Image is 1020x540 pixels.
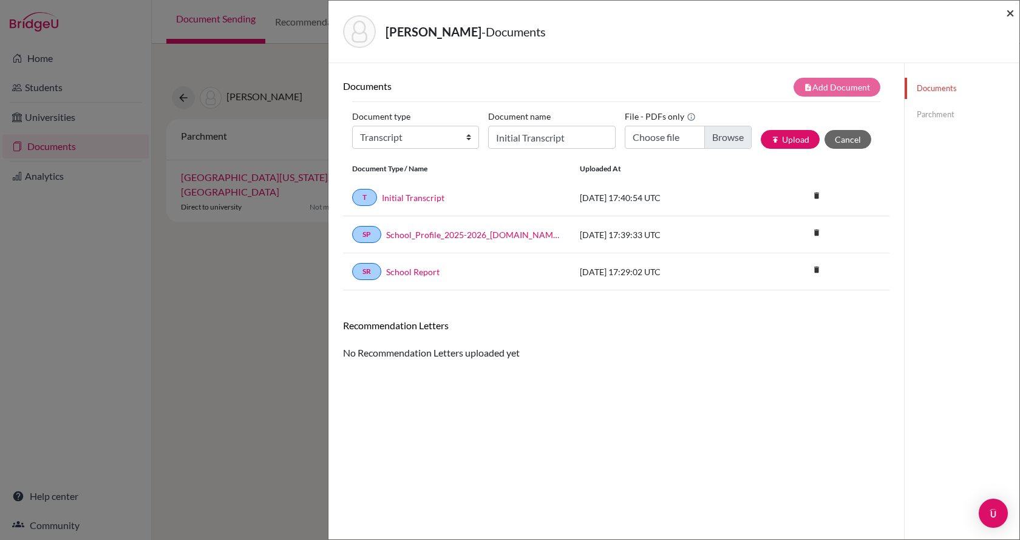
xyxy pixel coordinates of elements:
[905,78,1019,99] a: Documents
[771,135,780,144] i: publish
[1006,4,1015,21] span: ×
[571,163,753,174] div: Uploaded at
[625,107,696,126] label: File - PDFs only
[905,104,1019,125] a: Parchment
[807,224,826,242] i: delete
[382,191,444,204] a: Initial Transcript
[571,191,753,204] div: [DATE] 17:40:54 UTC
[488,107,551,126] label: Document name
[571,228,753,241] div: [DATE] 17:39:33 UTC
[807,261,826,279] i: delete
[807,262,826,279] a: delete
[807,188,826,205] a: delete
[343,80,616,92] h6: Documents
[804,83,812,92] i: note_add
[761,130,820,149] button: publishUpload
[386,265,440,278] a: School Report
[352,263,381,280] a: SR
[481,24,546,39] span: - Documents
[352,189,377,206] a: T
[979,499,1008,528] div: Open Intercom Messenger
[386,228,562,241] a: School_Profile_2025-2026_[DOMAIN_NAME]_wide
[1006,5,1015,20] button: Close
[807,186,826,205] i: delete
[571,265,753,278] div: [DATE] 17:29:02 UTC
[343,320,889,331] h6: Recommendation Letters
[794,78,880,97] button: note_addAdd Document
[343,163,571,174] div: Document Type / Name
[343,320,889,360] div: No Recommendation Letters uploaded yet
[352,107,410,126] label: Document type
[352,226,381,243] a: SP
[824,130,871,149] button: Cancel
[807,225,826,242] a: delete
[386,24,481,39] strong: [PERSON_NAME]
